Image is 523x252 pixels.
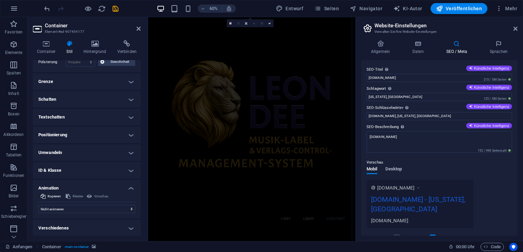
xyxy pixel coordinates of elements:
[266,19,273,27] a: Confirm ( Ctrl ⏎ )
[45,23,141,29] h2: Container
[106,58,133,66] span: Gewohnheit
[431,3,487,14] button: Veröffentlichen
[33,73,141,90] h4: Grenze
[466,123,512,128] button: SEO-Beschreibung
[117,49,137,54] font: Verbinden
[66,49,73,54] font: Stil
[456,243,475,251] span: 00 00 Uhr
[377,184,414,191] span: [DOMAIN_NAME]
[391,3,425,14] button: KI-Autor
[98,4,106,13] button: nachladen
[5,50,23,55] p: Elemente
[491,243,501,251] font: Code
[273,3,306,14] div: Design (Ctrl+Alt+Y)
[33,180,141,192] h4: Animation
[482,77,512,82] span: 215 / 580 Seiten
[474,104,509,109] font: Künstliche Intelligenz
[367,86,386,91] font: Schlagwort
[311,3,342,14] button: Seiten
[439,235,461,240] font: Ansprechbar
[367,158,383,167] p: Vorschau
[40,192,62,200] button: Kopieren
[198,4,222,13] button: 60%
[38,58,66,66] label: Polsterung
[371,217,469,224] div: [DOMAIN_NAME]
[42,243,61,251] span: Click to select. Double-click to edit
[359,6,382,11] font: Navigator
[493,3,520,14] button: Mehr
[33,144,141,161] h4: Umwandeln
[367,234,390,242] label: Einstellungen
[474,85,509,89] font: Künstliche Intelligenz
[476,148,512,153] span: 152 / 990 Seitenzahl
[111,4,119,13] button: retten
[374,23,518,29] h2: Website-Einstellungen
[367,67,383,72] font: SEO-Titel
[42,243,96,251] nav: Paniermehl
[33,220,141,236] h4: Verschiedenes
[234,19,242,27] a: Crop mode
[92,245,96,249] i: This element contains a background
[43,5,51,13] i: Undo: change_data (Ctrl+Z)
[371,49,390,54] font: Allgemein
[37,49,55,54] font: Container
[446,49,467,54] font: SEO / Meta
[490,49,508,54] font: Sprachen
[208,4,219,13] h6: 60%
[466,85,512,90] button: Schlagwort
[8,111,20,117] p: Boxen
[33,91,141,108] h4: Schatten
[505,6,517,11] font: Mehr
[367,125,399,129] font: SEO-Beschreibung
[9,193,19,199] p: Bilder
[226,5,232,12] i: On resize automatically adjust zoom level to fit chosen device.
[33,127,141,143] h4: Positionierung
[374,29,504,35] h3: Verwalten Sie Ihre Website-Einstellungen
[98,58,135,66] button: Gewohnheit
[403,6,422,11] font: KI-Autor
[474,124,509,128] font: Künstliche Intelligenz
[33,109,141,125] h4: Textschatten
[227,19,234,27] a: Select files from the file manager, stock photos, or upload file(s)
[7,70,21,76] p: Spalten
[273,3,306,14] button: Entwurf
[367,106,404,110] font: SEO-Schlüsselwörter
[371,194,469,217] div: [DOMAIN_NAME] - [US_STATE], [GEOGRAPHIC_DATA]
[403,235,417,240] font: Noindex
[3,132,24,137] p: Akkordeon
[481,243,504,251] button: Code
[347,3,385,14] button: Navigator
[84,49,106,54] font: Hintergrund
[509,243,518,251] button: Nutzerzentrik
[6,152,22,158] p: Tabellen
[43,4,51,13] button: aufmachen
[13,243,32,251] font: Anfangen
[385,165,402,174] span: Desktop
[258,19,266,27] a: Greyscale
[367,167,402,180] div: Vorschau
[8,91,19,96] p: Inhalt
[367,93,512,101] input: Schlagwort...
[45,29,127,35] h3: Element #ed-907454177
[285,6,303,11] font: Entwurf
[466,104,512,109] button: SEO-Schlüsselwörter
[250,19,258,27] a: Blur
[461,244,462,249] span: :
[5,243,32,251] a: Click to cancel selection. Double-click to open Pages
[5,29,23,35] p: Favoriten
[1,214,26,219] p: Schieberegler
[367,165,377,174] span: Mobil
[482,96,512,101] span: 125 / 580 Seiten
[3,173,24,178] p: Funktionen
[412,49,424,54] font: Daten
[474,66,509,70] font: Künstliche Intelligenz
[48,192,61,200] span: Kopieren
[84,4,92,13] button: Click here to leave preview mode and continue editing
[112,5,119,13] i: Save (Ctrl+S)
[466,66,512,71] button: SEO-Titel
[98,5,106,13] i: Reload page
[446,6,482,11] font: Veröffentlichen
[33,162,141,179] h4: ID & Klasse
[64,243,89,251] span: . main-container
[242,19,250,27] a: Change orientation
